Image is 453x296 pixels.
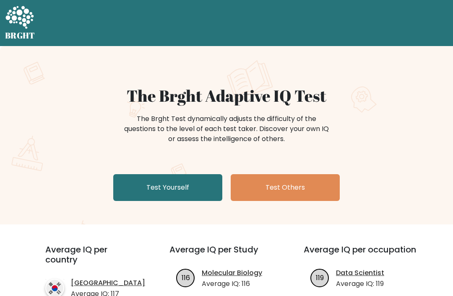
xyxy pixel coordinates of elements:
[336,279,384,289] p: Average IQ: 119
[202,279,262,289] p: Average IQ: 116
[113,174,222,201] a: Test Yourself
[336,268,384,278] a: Data Scientist
[22,86,431,106] h1: The Brght Adaptive IQ Test
[122,114,331,144] div: The Brght Test dynamically adjusts the difficulty of the questions to the level of each test take...
[304,245,418,265] h3: Average IQ per occupation
[202,268,262,278] a: Molecular Biology
[181,273,190,283] text: 116
[316,273,324,283] text: 119
[45,245,139,275] h3: Average IQ per country
[5,3,35,43] a: BRGHT
[169,245,284,265] h3: Average IQ per Study
[231,174,340,201] a: Test Others
[5,31,35,41] h5: BRGHT
[71,278,145,288] a: [GEOGRAPHIC_DATA]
